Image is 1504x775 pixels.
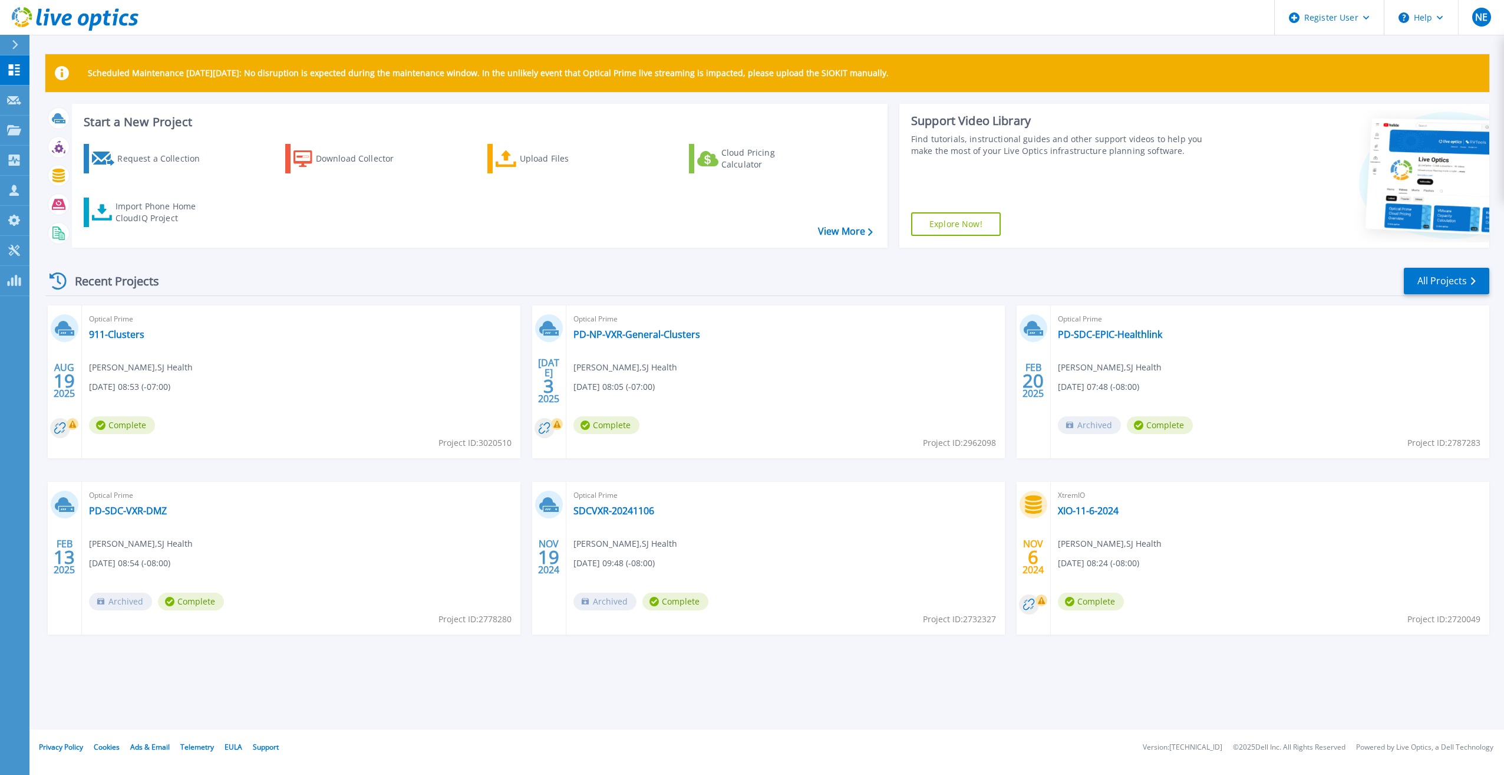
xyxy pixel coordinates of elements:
[438,436,512,449] span: Project ID: 3020510
[642,593,708,610] span: Complete
[537,359,560,402] div: [DATE] 2025
[89,416,155,434] span: Complete
[573,329,700,340] a: PD-NP-VXR-General-Clusters
[1356,744,1493,751] li: Powered by Live Optics, a Dell Technology
[89,505,167,517] a: PD-SDC-VXR-DMZ
[89,329,144,340] a: 911-Clusters
[94,742,120,752] a: Cookies
[116,201,207,224] div: Import Phone Home CloudIQ Project
[1475,12,1487,22] span: NE
[923,436,996,449] span: Project ID: 2962098
[1407,436,1480,449] span: Project ID: 2787283
[1028,552,1038,562] span: 6
[225,742,242,752] a: EULA
[1058,537,1162,550] span: [PERSON_NAME] , SJ Health
[158,593,224,610] span: Complete
[1058,313,1482,326] span: Optical Prime
[1058,361,1162,374] span: [PERSON_NAME] , SJ Health
[1404,268,1489,294] a: All Projects
[1058,557,1139,570] span: [DATE] 08:24 (-08:00)
[54,376,75,386] span: 19
[573,537,677,550] span: [PERSON_NAME] , SJ Health
[923,613,996,626] span: Project ID: 2732327
[1023,376,1044,386] span: 20
[84,144,215,173] a: Request a Collection
[520,147,614,170] div: Upload Files
[1058,489,1482,502] span: XtremIO
[1058,380,1139,393] span: [DATE] 07:48 (-08:00)
[253,742,279,752] a: Support
[573,361,677,374] span: [PERSON_NAME] , SJ Health
[53,359,75,402] div: AUG 2025
[39,742,83,752] a: Privacy Policy
[53,536,75,579] div: FEB 2025
[538,552,559,562] span: 19
[84,116,872,129] h3: Start a New Project
[911,133,1216,157] div: Find tutorials, instructional guides and other support videos to help you make the most of your L...
[285,144,417,173] a: Download Collector
[54,552,75,562] span: 13
[180,742,214,752] a: Telemetry
[117,147,212,170] div: Request a Collection
[911,212,1001,236] a: Explore Now!
[89,489,513,502] span: Optical Prime
[573,416,639,434] span: Complete
[130,742,170,752] a: Ads & Email
[1127,416,1193,434] span: Complete
[89,380,170,393] span: [DATE] 08:53 (-07:00)
[537,536,560,579] div: NOV 2024
[1143,744,1222,751] li: Version: [TECHNICAL_ID]
[818,226,873,237] a: View More
[1022,536,1044,579] div: NOV 2024
[89,593,152,610] span: Archived
[573,313,998,326] span: Optical Prime
[316,147,410,170] div: Download Collector
[573,489,998,502] span: Optical Prime
[1058,593,1124,610] span: Complete
[1058,416,1121,434] span: Archived
[1233,744,1345,751] li: © 2025 Dell Inc. All Rights Reserved
[487,144,619,173] a: Upload Files
[573,557,655,570] span: [DATE] 09:48 (-08:00)
[1058,505,1119,517] a: XIO-11-6-2024
[89,361,193,374] span: [PERSON_NAME] , SJ Health
[573,505,654,517] a: SDCVXR-20241106
[45,267,175,295] div: Recent Projects
[89,537,193,550] span: [PERSON_NAME] , SJ Health
[89,313,513,326] span: Optical Prime
[1407,613,1480,626] span: Project ID: 2720049
[543,381,554,391] span: 3
[88,68,889,78] p: Scheduled Maintenance [DATE][DATE]: No disruption is expected during the maintenance window. In t...
[1058,329,1162,340] a: PD-SDC-EPIC-Healthlink
[721,147,816,170] div: Cloud Pricing Calculator
[911,113,1216,129] div: Support Video Library
[1022,359,1044,402] div: FEB 2025
[438,613,512,626] span: Project ID: 2778280
[573,380,655,393] span: [DATE] 08:05 (-07:00)
[89,557,170,570] span: [DATE] 08:54 (-08:00)
[573,593,636,610] span: Archived
[689,144,820,173] a: Cloud Pricing Calculator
